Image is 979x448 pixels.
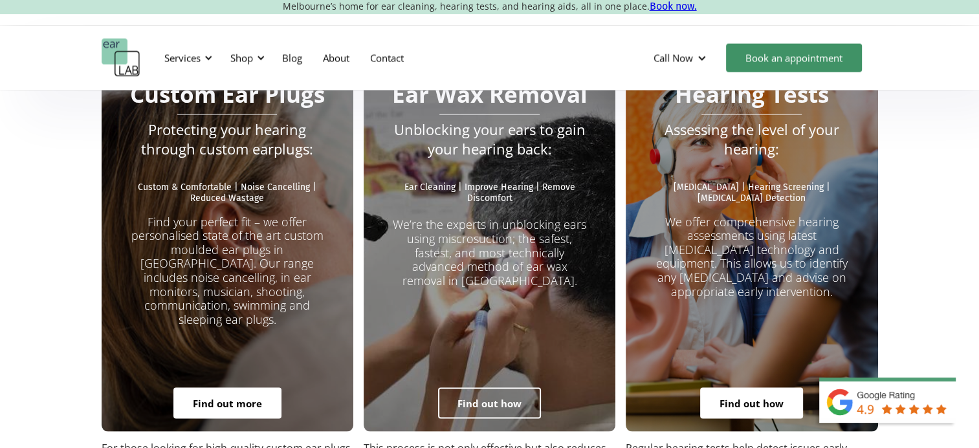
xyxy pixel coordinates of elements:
p: We offer comprehensive hearing assessments using latest [MEDICAL_DATA] technology and equipment. ... [652,215,852,299]
p: We’re the experts in unblocking ears using miscrosuction; the safest, fastest, and most technical... [390,204,589,288]
p: Custom & Comfortable | Noise Cancelling | Reduced Wastage ‍ [127,182,327,214]
p: [MEDICAL_DATA] | Hearing Screening | [MEDICAL_DATA] Detection ‍ [652,182,852,214]
em: Assessing the level of your hearing: [665,120,839,157]
a: Blog [272,39,313,76]
em: Unblocking your ears to gain your hearing back: [393,120,585,157]
p: Ear Cleaning | Improve Hearing | Remove Discomfort [390,182,589,204]
strong: Ear Wax Removal [391,79,587,109]
em: Protecting your hearing through custom earplugs: [141,120,313,157]
a: Find out how [700,387,803,418]
a: About [313,39,360,76]
a: Find out how [438,387,541,418]
div: Services [157,38,216,77]
a: Find out more [173,387,281,418]
a: Contact [360,39,414,76]
div: Shop [223,38,269,77]
div: Services [164,51,201,64]
a: home [102,38,140,77]
strong: Custom Ear Plugs [130,79,325,109]
div: Call Now [654,51,693,64]
strong: Hearing Tests [675,79,829,109]
a: Book an appointment [726,43,862,72]
div: Call Now [643,38,720,77]
div: Shop [230,51,253,64]
p: Find your perfect fit – we offer personalised state of the art custom moulded ear plugs in [GEOGR... [127,215,327,326]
